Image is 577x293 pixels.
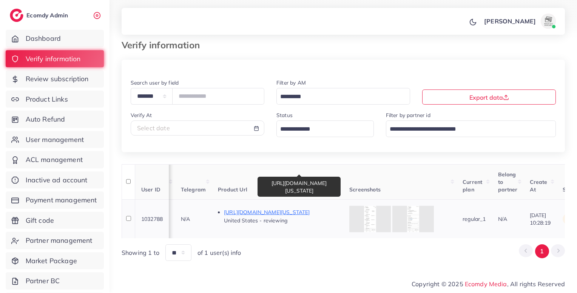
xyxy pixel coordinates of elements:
[131,79,179,86] label: Search user by field
[387,123,546,135] input: Search for option
[26,94,68,104] span: Product Links
[10,9,23,22] img: logo
[519,244,565,258] ul: Pagination
[26,114,65,124] span: Auto Refund
[6,272,104,290] a: Partner BC
[6,252,104,270] a: Market Package
[122,248,159,257] span: Showing 1 to
[6,131,104,148] a: User management
[26,216,54,225] span: Gift code
[26,236,93,245] span: Partner management
[422,89,556,105] button: Export data
[122,40,206,51] h3: Verify information
[498,216,507,222] span: N/A
[26,54,81,64] span: Verify information
[6,70,104,88] a: Review subscription
[26,12,70,19] h2: Ecomdy Admin
[530,179,548,193] span: Create At
[26,135,84,145] span: User management
[137,124,170,132] span: Select date
[131,111,152,119] label: Verify At
[541,14,556,29] img: avatar
[465,280,507,288] a: Ecomdy Media
[530,212,551,226] span: [DATE] 10:28:19
[276,88,410,104] div: Search for option
[197,248,241,257] span: of 1 user(s) info
[364,206,376,232] img: img uploaded
[6,91,104,108] a: Product Links
[276,111,293,119] label: Status
[141,186,160,193] span: User ID
[26,276,60,286] span: Partner BC
[276,79,306,86] label: Filter by AM
[26,155,83,165] span: ACL management
[224,217,287,224] span: United States - reviewing
[463,179,482,193] span: Current plan
[6,111,104,128] a: Auto Refund
[6,151,104,168] a: ACL management
[276,120,374,137] div: Search for option
[224,208,337,217] p: [URL][DOMAIN_NAME][US_STATE]
[6,232,104,249] a: Partner management
[181,216,190,222] span: N/A
[26,175,88,185] span: Inactive ad account
[6,30,104,47] a: Dashboard
[469,94,509,101] span: Export data
[278,123,364,135] input: Search for option
[498,171,518,193] span: Belong to partner
[535,244,549,258] button: Go to page 1
[463,216,486,222] span: regular_1
[10,9,70,22] a: logoEcomdy Admin
[407,206,419,232] img: img uploaded
[26,256,77,266] span: Market Package
[26,34,61,43] span: Dashboard
[412,279,565,288] span: Copyright © 2025
[507,279,565,288] span: , All rights Reserved
[278,91,400,103] input: Search for option
[6,50,104,68] a: Verify information
[349,186,381,193] span: Screenshots
[218,186,247,193] span: Product Url
[141,216,163,222] span: 1032788
[386,111,430,119] label: Filter by partner id
[6,212,104,229] a: Gift code
[6,191,104,209] a: Payment management
[484,17,536,26] p: [PERSON_NAME]
[6,171,104,189] a: Inactive ad account
[480,14,559,29] a: [PERSON_NAME]avatar
[26,195,97,205] span: Payment management
[26,74,89,84] span: Review subscription
[181,186,206,193] span: Telegram
[386,120,556,137] div: Search for option
[258,177,341,197] div: [URL][DOMAIN_NAME][US_STATE]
